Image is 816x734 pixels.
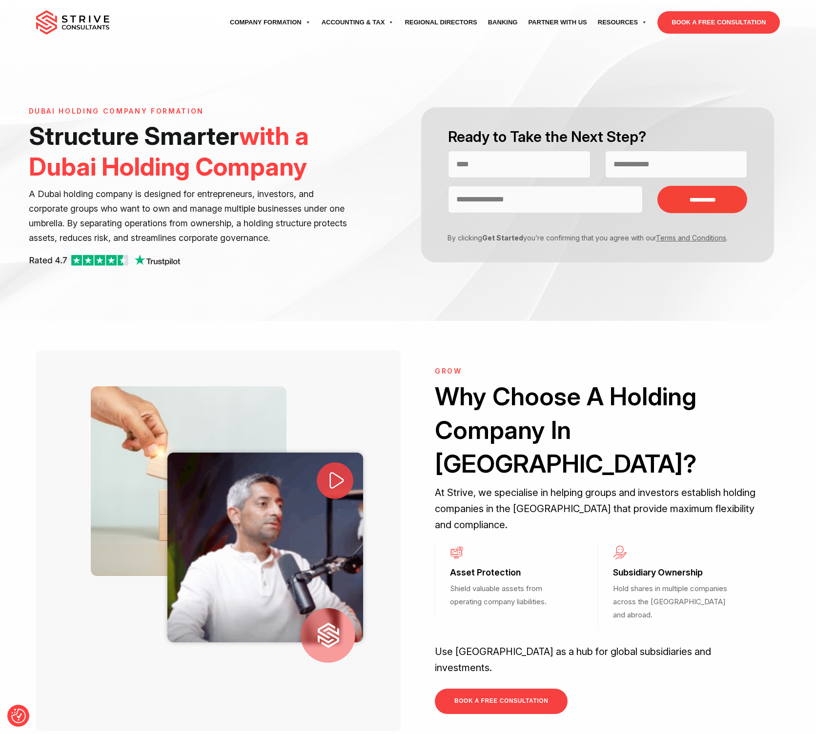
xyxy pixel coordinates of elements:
[11,709,26,723] img: Revisit consent button
[592,9,653,36] a: Resources
[29,120,355,182] h1: Structure Smarter
[29,107,355,116] h6: Dubai Holding Company Formation
[11,709,26,723] button: Consent Preferences
[408,107,787,262] form: Contact form
[36,10,109,35] img: main-logo.svg
[399,9,482,36] a: Regional Directors
[482,234,523,242] strong: Get Started
[301,608,355,663] img: strive logo
[435,689,568,714] a: BOOK A FREE CONSULTATION
[450,567,565,578] h3: Asset Protection
[441,233,740,243] p: By clicking you’re confirming that you agree with our .
[657,11,780,34] a: BOOK A FREE CONSULTATION
[450,582,565,608] p: Shield valuable assets from operating company liabilities.
[435,485,760,533] p: At Strive, we specialise in helping groups and investors establish holding companies in the [GEOG...
[656,234,726,242] a: Terms and Conditions
[523,9,592,36] a: Partner with Us
[613,582,728,621] p: Hold shares in multiple companies across the [GEOGRAPHIC_DATA] and abroad.
[435,379,760,481] h2: Why Choose A Holding Company In [GEOGRAPHIC_DATA]?
[435,644,760,676] p: Use [GEOGRAPHIC_DATA] as a hub for global subsidiaries and investments.
[29,187,355,245] p: A Dubai holding company is designed for entrepreneurs, investors, and corporate groups who want t...
[483,9,523,36] a: Banking
[316,9,400,36] a: Accounting & Tax
[224,9,316,36] a: Company Formation
[435,367,760,376] h6: Grow
[613,567,728,578] h3: Subsidiary Ownership
[448,127,747,147] h2: Ready to Take the Next Step?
